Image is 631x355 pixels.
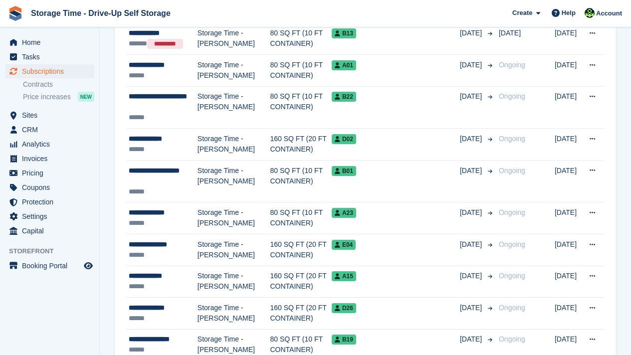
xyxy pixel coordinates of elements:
td: 80 SQ FT (10 FT CONTAINER) [270,160,331,202]
span: Protection [22,195,82,209]
span: Ongoing [499,61,525,69]
span: Tasks [22,50,82,64]
span: Ongoing [499,304,525,312]
td: 80 SQ FT (10 FT CONTAINER) [270,86,331,129]
a: Contracts [23,80,94,89]
span: Settings [22,209,82,223]
a: Preview store [82,260,94,272]
td: Storage Time - [PERSON_NAME] [198,23,270,55]
span: A23 [332,208,356,218]
span: Pricing [22,166,82,180]
span: [DATE] [460,60,484,70]
img: Laaibah Sarwar [585,8,595,18]
span: Storefront [9,246,99,256]
span: [DATE] [460,271,484,281]
span: Help [562,8,576,18]
a: Price increases NEW [23,91,94,102]
a: menu [5,50,94,64]
a: Storage Time - Drive-Up Self Storage [27,5,175,21]
td: Storage Time - [PERSON_NAME] [198,298,270,330]
td: 160 SQ FT (20 FT CONTAINER) [270,129,331,161]
span: Subscriptions [22,64,82,78]
td: [DATE] [555,86,583,129]
a: menu [5,64,94,78]
span: CRM [22,123,82,137]
td: [DATE] [555,160,583,202]
a: menu [5,224,94,238]
td: [DATE] [555,54,583,86]
span: Account [596,8,622,18]
span: [DATE] [460,166,484,176]
td: [DATE] [555,266,583,298]
span: [DATE] [460,91,484,102]
td: Storage Time - [PERSON_NAME] [198,202,270,234]
span: Analytics [22,137,82,151]
span: Ongoing [499,208,525,216]
span: Ongoing [499,240,525,248]
span: [DATE] [460,303,484,313]
span: B13 [332,28,356,38]
span: D26 [332,303,356,313]
span: [DATE] [499,29,521,37]
span: Capital [22,224,82,238]
span: Create [512,8,532,18]
span: Home [22,35,82,49]
td: Storage Time - [PERSON_NAME] [198,129,270,161]
a: menu [5,108,94,122]
span: Price increases [23,92,71,102]
div: NEW [78,92,94,102]
td: 80 SQ FT (10 FT CONTAINER) [270,23,331,55]
span: Coupons [22,180,82,194]
span: A01 [332,60,356,70]
a: menu [5,209,94,223]
span: [DATE] [460,134,484,144]
span: Sites [22,108,82,122]
td: 160 SQ FT (20 FT CONTAINER) [270,298,331,330]
span: Ongoing [499,272,525,280]
a: menu [5,259,94,273]
span: D02 [332,134,356,144]
a: menu [5,35,94,49]
td: 160 SQ FT (20 FT CONTAINER) [270,234,331,266]
a: menu [5,137,94,151]
a: menu [5,180,94,194]
a: menu [5,152,94,166]
span: Ongoing [499,92,525,100]
td: Storage Time - [PERSON_NAME] [198,160,270,202]
span: Booking Portal [22,259,82,273]
span: E04 [332,240,356,250]
span: [DATE] [460,207,484,218]
td: Storage Time - [PERSON_NAME] [198,86,270,129]
span: B22 [332,92,356,102]
td: [DATE] [555,298,583,330]
span: B01 [332,166,356,176]
td: 80 SQ FT (10 FT CONTAINER) [270,202,331,234]
span: [DATE] [460,334,484,345]
td: 160 SQ FT (20 FT CONTAINER) [270,266,331,298]
a: menu [5,195,94,209]
td: [DATE] [555,202,583,234]
td: [DATE] [555,23,583,55]
td: 80 SQ FT (10 FT CONTAINER) [270,54,331,86]
td: Storage Time - [PERSON_NAME] [198,266,270,298]
td: Storage Time - [PERSON_NAME] [198,234,270,266]
span: Ongoing [499,167,525,175]
span: [DATE] [460,239,484,250]
span: Invoices [22,152,82,166]
a: menu [5,123,94,137]
span: B19 [332,335,356,345]
a: menu [5,166,94,180]
span: A15 [332,271,356,281]
td: [DATE] [555,234,583,266]
span: Ongoing [499,135,525,143]
td: Storage Time - [PERSON_NAME] [198,54,270,86]
td: [DATE] [555,129,583,161]
span: Ongoing [499,335,525,343]
img: stora-icon-8386f47178a22dfd0bd8f6a31ec36ba5ce8667c1dd55bd0f319d3a0aa187defe.svg [8,6,23,21]
span: [DATE] [460,28,484,38]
